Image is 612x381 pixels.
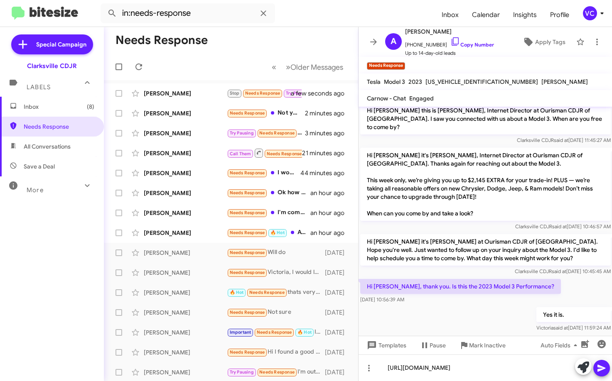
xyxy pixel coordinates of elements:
span: All Conversations [24,142,71,151]
span: Labels [27,83,51,91]
span: « [272,62,276,72]
span: Pause [430,338,446,353]
span: A [391,35,396,48]
span: 🔥 Hot [297,330,312,335]
div: Ok how much is the vehicle in total [227,188,310,198]
div: 21 minutes ago [302,149,351,157]
div: [DATE] [325,269,351,277]
span: Needs Response [230,230,265,235]
div: [PERSON_NAME] [144,169,227,177]
span: More [27,186,44,194]
div: [PERSON_NAME] [144,109,227,117]
div: Not yet. We are still looking at timing. [227,108,305,118]
div: thats very close to me can i see a walk around of the vehicle please [227,288,325,297]
span: Needs Response [259,369,295,375]
span: Try Pausing [230,369,254,375]
span: Up to 14-day-old leads [405,49,494,57]
div: [DATE] [325,308,351,317]
button: Pause [413,338,452,353]
button: Templates [359,338,413,353]
span: Needs Response [230,210,265,215]
div: I would not dare spend a [PERSON_NAME] with your organization [227,88,302,98]
p: Hi [PERSON_NAME] this is [PERSON_NAME], Internet Director at Ourisman CDJR of [GEOGRAPHIC_DATA]. ... [360,103,611,134]
a: Inbox [435,3,465,27]
p: Hi [PERSON_NAME] it's [PERSON_NAME], Internet Director at Ourisman CDJR of [GEOGRAPHIC_DATA]. Tha... [360,148,611,221]
span: said at [553,325,568,331]
button: VC [576,6,603,20]
button: Apply Tags [515,34,572,49]
span: Engaged [409,95,434,102]
div: [PERSON_NAME] [144,308,227,317]
div: [PERSON_NAME] [144,368,227,376]
div: Victoria, I would love to make a deal. I want to buy two new cars by the end of this year. Tradin... [227,268,325,277]
span: Call Them [230,151,251,156]
div: 44 minutes ago [302,169,351,177]
div: [PERSON_NAME] [144,269,227,277]
div: [DATE] [325,348,351,357]
span: Stop [230,90,240,96]
div: an hour ago [310,229,351,237]
span: Needs Response [230,190,265,195]
div: If the numbers finally work, i can come out over the weekend. [227,327,325,337]
span: Auto Fields [541,338,580,353]
span: Needs Response [24,122,94,131]
span: Needs Response [259,130,295,136]
div: [PERSON_NAME] [144,288,227,297]
span: Try Pausing [286,90,310,96]
div: an hour ago [310,209,351,217]
span: Templates [365,338,406,353]
div: I'm coming from 1.5hrs away, 3 small kids, need to have all the information ahead of time [227,208,310,217]
div: [DATE] [325,288,351,297]
div: I'm not doing anything until September/October most likely [227,128,305,138]
span: Tesla [367,78,381,85]
div: [PERSON_NAME] [144,209,227,217]
span: Needs Response [230,310,265,315]
button: Next [281,59,348,76]
div: [PERSON_NAME] [144,348,227,357]
a: Calendar [465,3,506,27]
span: said at [553,137,568,143]
span: Profile [543,3,576,27]
div: [DATE] [325,328,351,337]
span: Needs Response [257,330,292,335]
button: Previous [267,59,281,76]
span: [DATE] 10:56:39 AM [360,296,404,303]
div: [PERSON_NAME] [144,328,227,337]
a: Insights [506,3,543,27]
div: [PERSON_NAME] [144,189,227,197]
div: [PERSON_NAME] [144,129,227,137]
div: Not sure [227,308,325,317]
span: [US_VEHICLE_IDENTIFICATION_NUMBER] [425,78,538,85]
div: a few seconds ago [302,89,351,98]
span: 🔥 Hot [230,290,244,295]
span: said at [551,268,566,274]
p: Yes it is. [536,307,610,322]
div: Will do [227,248,325,257]
span: Victoria [DATE] 11:59:24 AM [536,325,610,331]
div: At the same time, I'm hesitant to return to Ourisman after my first experience. I hope you can un... [227,228,310,237]
div: Inbound Call [227,148,302,158]
small: Needs Response [367,62,405,70]
input: Search [101,3,275,23]
div: [PERSON_NAME] [144,89,227,98]
span: (8) [87,103,94,111]
span: Clarksville CDJR [DATE] 10:46:57 AM [515,223,610,230]
div: I'm out of town [227,367,325,377]
span: 🔥 Hot [270,230,285,235]
a: Copy Number [450,42,494,48]
span: Important [230,330,251,335]
div: Clarksville CDJR [27,62,77,70]
div: I wouldn't mind test driving one for now to see how they drive [227,168,302,178]
div: 3 minutes ago [305,129,351,137]
p: Hi [PERSON_NAME] it's [PERSON_NAME] at Ourisman CDJR of [GEOGRAPHIC_DATA]. Hope you're well. Just... [360,234,611,266]
div: [DATE] [325,249,351,257]
span: Needs Response [230,170,265,176]
span: [PHONE_NUMBER] [405,37,494,49]
span: Inbox [24,103,94,111]
div: [DATE] [325,368,351,376]
span: Needs Response [230,270,265,275]
span: Clarksville CDJR [DATE] 10:45:45 AM [514,268,610,274]
span: Needs Response [267,151,302,156]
